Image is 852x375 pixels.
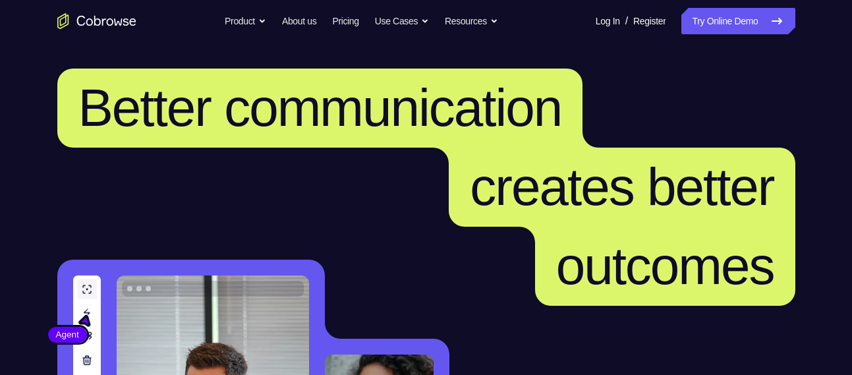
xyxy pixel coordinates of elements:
span: / [625,13,628,29]
a: Go to the home page [57,13,136,29]
span: outcomes [556,237,774,295]
a: About us [282,8,316,34]
button: Product [225,8,266,34]
a: Pricing [332,8,358,34]
span: Better communication [78,78,562,137]
span: creates better [470,158,774,216]
span: Agent [48,328,87,341]
a: Try Online Demo [681,8,795,34]
button: Use Cases [375,8,429,34]
a: Register [633,8,666,34]
a: Log In [596,8,620,34]
button: Resources [445,8,498,34]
